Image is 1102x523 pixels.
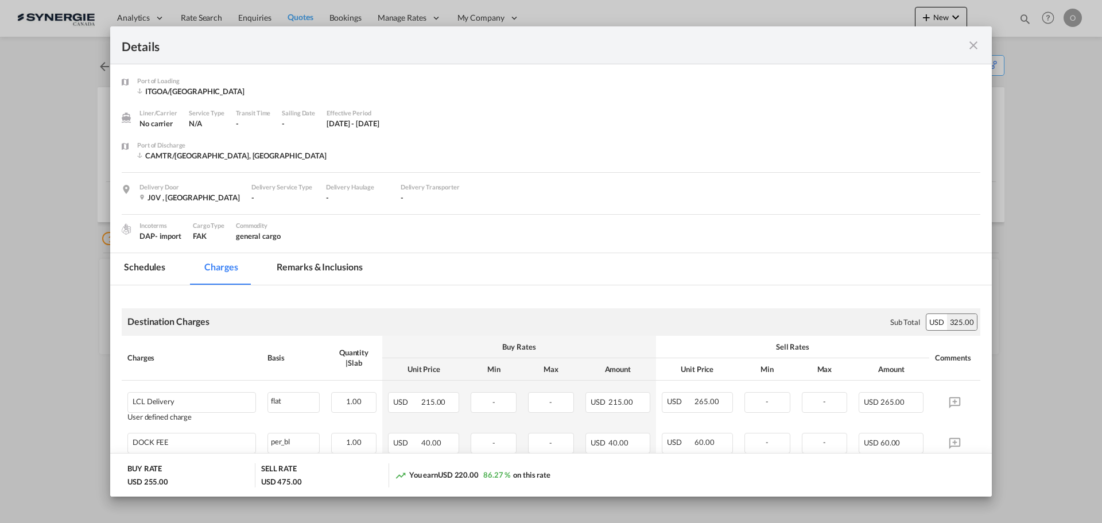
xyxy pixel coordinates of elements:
div: ITGOA/Genova [137,86,245,96]
div: LCL Delivery [133,397,174,406]
div: Service Type [189,108,224,118]
md-tab-item: Charges [191,253,251,285]
span: - [766,437,769,447]
div: Effective Period [327,108,379,118]
th: Unit Price [656,358,739,381]
span: USD [393,438,420,447]
div: - [282,118,315,129]
div: - [251,192,315,203]
th: Comments [929,336,980,381]
div: Commodity [236,220,281,231]
div: per_bl [268,433,319,448]
span: general cargo [236,231,281,241]
th: Unit Price [382,358,465,381]
span: 60.00 [880,438,901,447]
div: DAP [139,231,181,241]
div: Sell Rates [662,342,923,352]
th: Max [796,358,853,381]
div: Quantity | Slab [331,347,377,368]
div: BUY RATE [127,463,162,476]
div: Incoterms [139,220,181,231]
div: Delivery Haulage [326,182,389,192]
span: USD [393,397,420,406]
div: Delivery Service Type [251,182,315,192]
div: - [236,118,271,129]
span: - [492,397,495,406]
span: USD [667,397,693,406]
div: Transit Time [236,108,271,118]
div: Delivery Door [139,182,240,192]
span: - [823,437,826,447]
md-icon: icon-trending-up [395,470,406,481]
div: flat [268,393,319,407]
div: FAK [193,231,224,241]
div: Details [122,38,894,52]
div: Buy Rates [388,342,650,352]
div: 7 Oct 2024 - 24 Aug 2025 [327,118,379,129]
span: USD 220.00 [438,470,479,479]
span: USD [667,437,693,447]
div: DOCK FEE [133,438,169,447]
span: 40.00 [421,438,441,447]
md-tab-item: Schedules [110,253,179,285]
div: Charges [127,352,256,363]
md-pagination-wrapper: Use the left and right arrow keys to navigate between tabs [110,253,387,285]
span: 86.27 % [483,470,510,479]
span: USD [591,438,607,447]
div: Basis [267,352,320,363]
div: - import [155,231,181,241]
div: SELL RATE [261,463,297,476]
th: Min [739,358,796,381]
div: Sailing Date [282,108,315,118]
th: Amount [853,358,929,381]
span: 1.00 [346,397,362,406]
span: 215.00 [608,397,633,406]
div: - [401,192,464,203]
div: USD [926,314,947,330]
span: 265.00 [694,397,719,406]
span: - [549,438,552,447]
img: cargo.png [120,223,133,235]
md-icon: icon-close fg-AAA8AD m-0 cursor [967,38,980,52]
md-tab-item: Remarks & Inclusions [263,253,376,285]
div: Delivery Transporter [401,182,464,192]
span: - [823,397,826,406]
span: - [766,397,769,406]
md-dialog: Port of Loading ... [110,26,992,497]
div: Liner/Carrier [139,108,177,118]
span: USD [864,397,879,406]
div: Destination Charges [127,315,209,328]
div: No carrier [139,118,177,129]
th: Min [465,358,522,381]
div: CAMTR/Montreal, QC [137,150,327,161]
span: USD [864,438,879,447]
div: Port of Loading [137,76,245,86]
span: N/A [189,119,202,128]
th: Amount [580,358,656,381]
span: 1.00 [346,437,362,447]
div: 325.00 [947,314,977,330]
span: USD [591,397,607,406]
div: USD 475.00 [261,476,302,487]
div: Sub Total [890,317,920,327]
span: - [549,397,552,406]
div: J0V , Canada [139,192,240,203]
span: 40.00 [608,438,628,447]
div: Cargo Type [193,220,224,231]
span: 215.00 [421,397,445,406]
div: Port of Discharge [137,140,327,150]
div: You earn on this rate [395,470,550,482]
div: - [326,192,389,203]
th: Max [522,358,580,381]
div: USD 255.00 [127,476,168,487]
span: 60.00 [694,437,715,447]
span: 265.00 [880,397,905,406]
div: User defined charge [127,413,256,421]
span: - [492,438,495,447]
